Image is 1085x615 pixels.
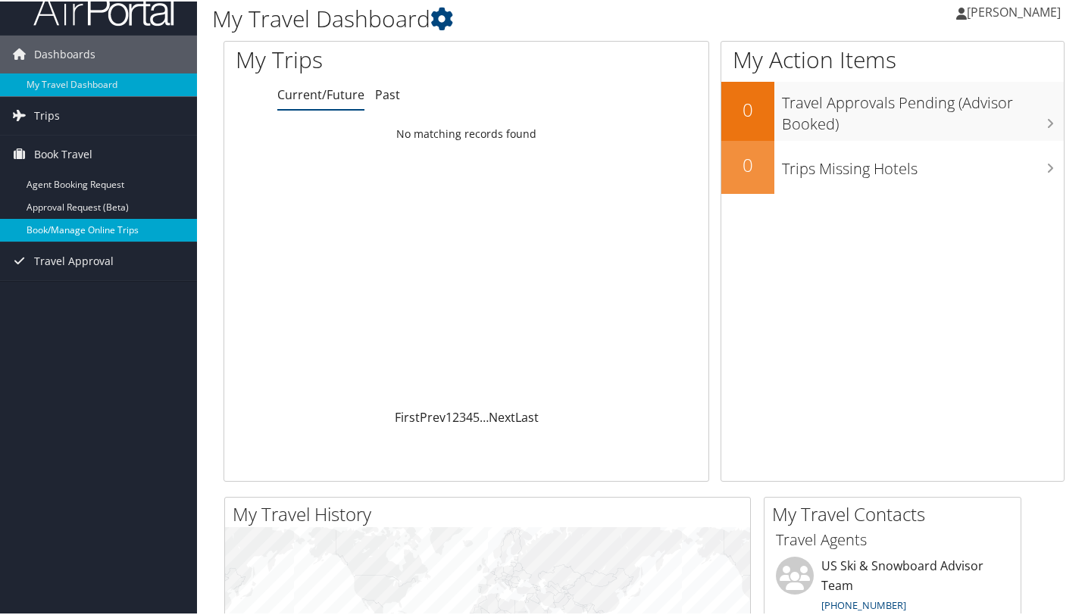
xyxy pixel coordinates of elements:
h2: My Travel History [233,500,750,526]
a: 5 [473,407,480,424]
td: No matching records found [224,119,708,146]
span: Trips [34,95,60,133]
h1: My Travel Dashboard [212,2,788,33]
span: Travel Approval [34,241,114,279]
a: Past [375,85,400,101]
a: 4 [466,407,473,424]
a: 0Travel Approvals Pending (Advisor Booked) [721,80,1064,139]
span: Dashboards [34,34,95,72]
a: 2 [452,407,459,424]
a: [PHONE_NUMBER] [821,597,906,610]
a: Last [515,407,539,424]
a: Current/Future [277,85,364,101]
a: 1 [446,407,452,424]
h3: Travel Approvals Pending (Advisor Booked) [782,83,1064,133]
h3: Travel Agents [776,528,1009,549]
h1: My Action Items [721,42,1064,74]
span: … [480,407,489,424]
a: Prev [420,407,446,424]
span: [PERSON_NAME] [967,2,1061,19]
a: 3 [459,407,466,424]
h1: My Trips [236,42,496,74]
span: Book Travel [34,134,92,172]
a: Next [489,407,515,424]
h3: Trips Missing Hotels [782,149,1064,178]
a: First [395,407,420,424]
h2: My Travel Contacts [772,500,1021,526]
h2: 0 [721,151,774,176]
a: 0Trips Missing Hotels [721,139,1064,192]
h2: 0 [721,95,774,121]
